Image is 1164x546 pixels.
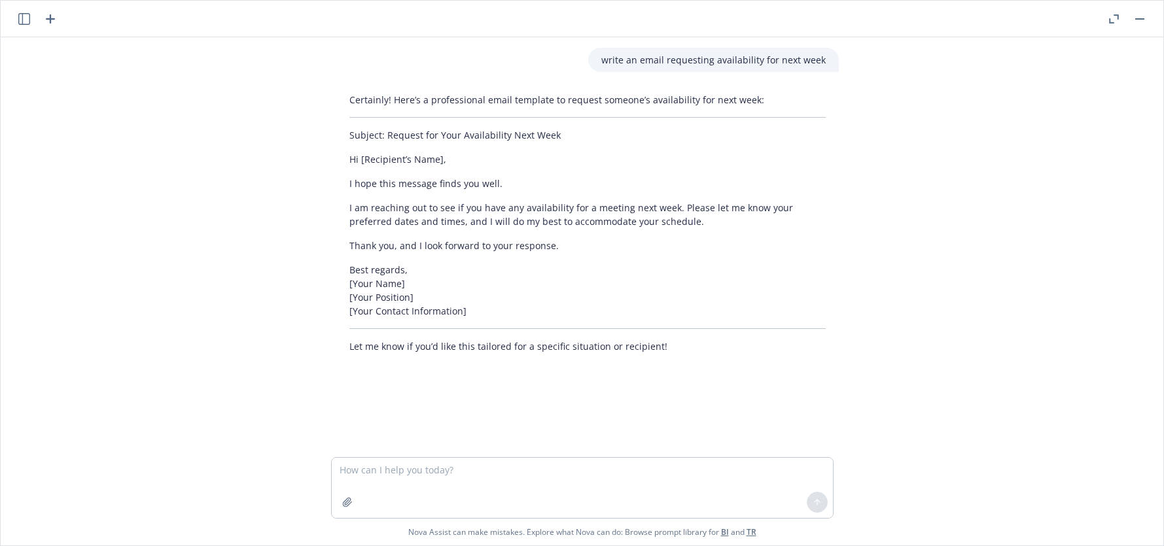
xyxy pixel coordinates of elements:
p: I hope this message finds you well. [349,177,826,190]
p: Let me know if you’d like this tailored for a specific situation or recipient! [349,339,826,353]
p: Subject: Request for Your Availability Next Week [349,128,826,142]
p: Certainly! Here’s a professional email template to request someone’s availability for next week: [349,93,826,107]
p: Hi [Recipient’s Name], [349,152,826,166]
span: Nova Assist can make mistakes. Explore what Nova can do: Browse prompt library for and [408,519,756,545]
p: write an email requesting availability for next week [601,53,826,67]
p: Thank you, and I look forward to your response. [349,239,826,252]
a: TR [747,526,756,537]
p: Best regards, [Your Name] [Your Position] [Your Contact Information] [349,263,826,318]
p: I am reaching out to see if you have any availability for a meeting next week. Please let me know... [349,201,826,228]
a: BI [721,526,729,537]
